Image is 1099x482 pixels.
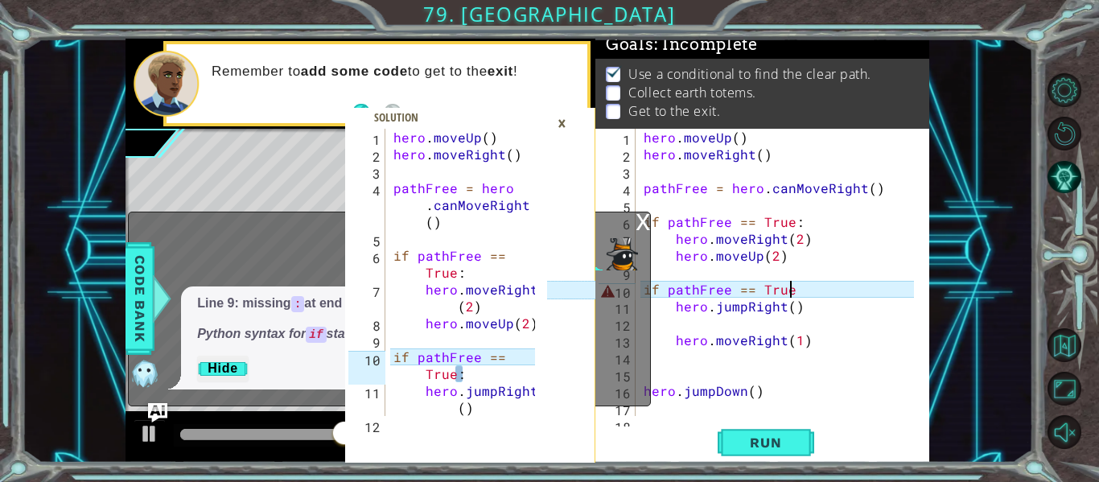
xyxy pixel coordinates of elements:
[599,402,636,418] div: 17
[148,403,167,422] button: Ask AI
[599,182,636,199] div: 4
[348,351,385,385] div: 10
[306,327,326,343] code: if
[348,131,385,148] div: 1
[301,64,408,79] strong: add some code
[1048,415,1081,449] button: Unmute
[628,84,756,101] p: Collect earth totems.
[134,419,166,452] button: Ctrl + P: Play
[348,249,385,283] div: 6
[718,426,814,459] button: Shift+Enter: Run current code.
[628,102,720,120] p: Get to the exit.
[348,385,385,418] div: 11
[197,295,565,313] p: Line 9: missing at end of statement.
[1048,160,1081,194] button: AI Hint
[197,356,249,381] button: Hide
[1048,117,1081,150] button: Restart Level
[366,109,426,126] div: Solution
[212,63,576,80] p: Remember to to get to the !
[606,65,622,78] img: Check mark for checkbox
[1048,73,1081,107] button: Level Options
[348,233,385,249] div: 5
[197,327,565,340] em: Python syntax for statements requires a colon at the end.
[348,283,385,317] div: 7
[636,212,650,229] div: x
[628,65,871,83] p: Use a conditional to find the clear path.
[1048,328,1081,362] button: Back to Map
[599,199,636,216] div: 5
[734,435,797,451] span: Run
[291,296,305,312] code: :
[654,35,758,54] span: : Incomplete
[549,109,574,137] div: ×
[348,165,385,182] div: 3
[348,317,385,334] div: 8
[348,182,385,233] div: 4
[1050,323,1099,367] a: Back to Map
[606,238,638,270] img: Player
[606,35,758,55] span: Goals
[348,418,385,435] div: 12
[599,165,636,182] div: 3
[1048,372,1081,406] button: Maximize Browser
[348,334,385,351] div: 9
[348,148,385,165] div: 2
[599,131,636,148] div: 1
[599,418,636,435] div: 18
[599,148,636,165] div: 2
[127,249,153,348] span: Code Bank
[129,357,161,389] img: AI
